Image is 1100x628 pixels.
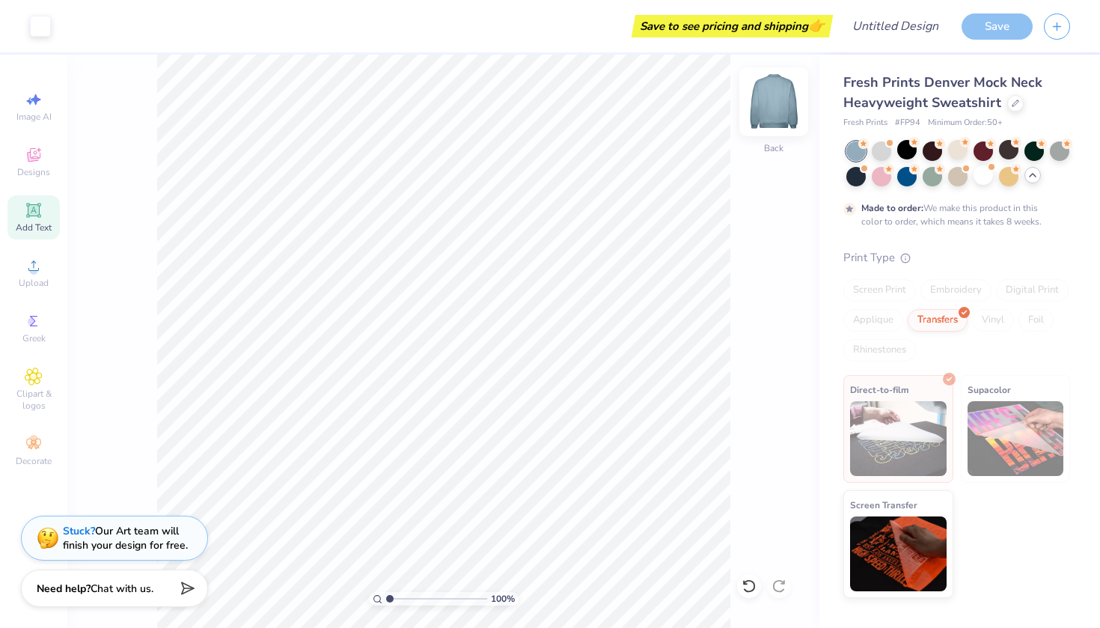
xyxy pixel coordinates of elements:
span: Fresh Prints Denver Mock Neck Heavyweight Sweatshirt [843,73,1042,112]
div: Applique [843,309,903,332]
span: Direct-to-film [850,382,909,397]
div: Embroidery [920,279,991,302]
img: Supacolor [968,401,1064,476]
span: Clipart & logos [7,388,60,412]
img: Screen Transfer [850,516,947,591]
div: Screen Print [843,279,916,302]
span: Add Text [16,222,52,234]
div: Foil [1018,309,1054,332]
span: 100 % [491,592,515,606]
div: Transfers [908,309,968,332]
img: Direct-to-film [850,401,947,476]
span: Supacolor [968,382,1011,397]
img: Back [744,72,804,132]
span: # FP94 [895,117,920,129]
span: Greek [22,332,46,344]
strong: Need help? [37,582,91,596]
div: We make this product in this color to order, which means it takes 8 weeks. [861,201,1045,228]
span: Image AI [16,111,52,123]
div: Our Art team will finish your design for free. [63,524,188,552]
span: Chat with us. [91,582,153,596]
div: Save to see pricing and shipping [635,15,829,37]
span: Fresh Prints [843,117,887,129]
span: Upload [19,277,49,289]
strong: Made to order: [861,202,923,214]
div: Rhinestones [843,339,916,362]
div: Digital Print [996,279,1069,302]
span: Screen Transfer [850,497,917,513]
strong: Stuck? [63,524,95,538]
div: Back [764,141,783,155]
div: Print Type [843,249,1070,266]
span: Designs [17,166,50,178]
span: Minimum Order: 50 + [928,117,1003,129]
input: Untitled Design [840,11,950,41]
span: 👉 [808,16,825,34]
span: Decorate [16,455,52,467]
div: Vinyl [972,309,1014,332]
